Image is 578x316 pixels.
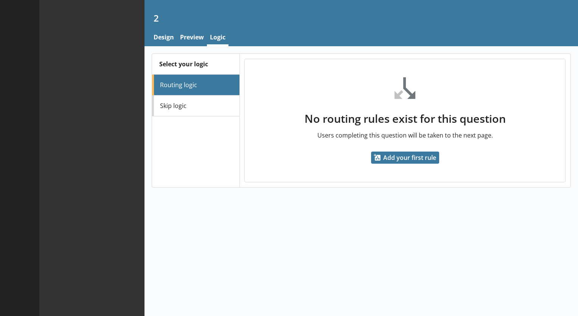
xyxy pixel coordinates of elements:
[154,12,569,24] h1: 2
[152,54,239,75] div: Select your logic
[151,30,177,46] a: Design
[245,111,565,126] h2: No routing rules exist for this question
[371,152,439,164] button: Add your first rule
[152,95,239,116] a: Skip logic
[177,30,207,46] a: Preview
[207,30,228,46] a: Logic
[245,131,565,139] p: Users completing this question will be taken to the next page.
